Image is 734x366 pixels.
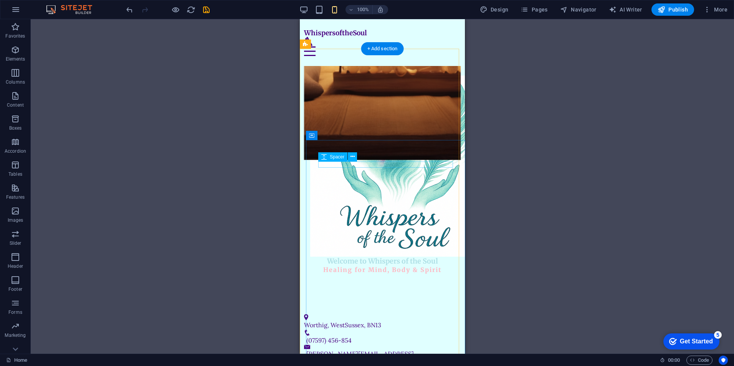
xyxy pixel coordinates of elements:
[651,3,694,16] button: Publish
[700,3,731,16] button: More
[202,5,211,14] i: Save (Ctrl+S)
[6,356,27,365] a: Click to cancel selection. Double-click to open Pages
[5,332,26,338] p: Marketing
[8,217,23,223] p: Images
[23,8,56,15] div: Get Started
[517,3,550,16] button: Pages
[202,5,211,14] button: save
[330,155,344,159] span: Spacer
[377,6,384,13] i: On resize automatically adjust zoom level to fit chosen device.
[10,240,21,246] p: Slider
[703,6,727,13] span: More
[690,356,709,365] span: Code
[171,5,180,14] button: Click here to leave preview mode and continue editing
[187,5,195,14] i: Reload page
[477,3,512,16] div: Design (Ctrl+Alt+Y)
[6,79,25,85] p: Columns
[557,3,600,16] button: Navigator
[5,148,26,154] p: Accordion
[606,3,645,16] button: AI Writer
[186,5,195,14] button: reload
[658,6,688,13] span: Publish
[57,2,64,9] div: 5
[668,356,680,365] span: 00 00
[44,5,102,14] img: Editor Logo
[346,5,373,14] button: 100%
[8,263,23,269] p: Header
[361,42,404,55] div: + Add section
[6,56,25,62] p: Elements
[480,6,509,13] span: Design
[8,286,22,292] p: Footer
[125,5,134,14] button: undo
[719,356,728,365] button: Usercentrics
[7,102,24,108] p: Content
[8,171,22,177] p: Tables
[686,356,713,365] button: Code
[521,6,547,13] span: Pages
[6,4,62,20] div: Get Started 5 items remaining, 0% complete
[8,309,22,315] p: Forms
[6,194,25,200] p: Features
[609,6,642,13] span: AI Writer
[477,3,512,16] button: Design
[9,125,22,131] p: Boxes
[673,357,674,363] span: :
[125,5,134,14] i: Undo: Change height (Ctrl+Z)
[660,356,680,365] h6: Session time
[560,6,597,13] span: Navigator
[357,5,369,14] h6: 100%
[5,33,25,39] p: Favorites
